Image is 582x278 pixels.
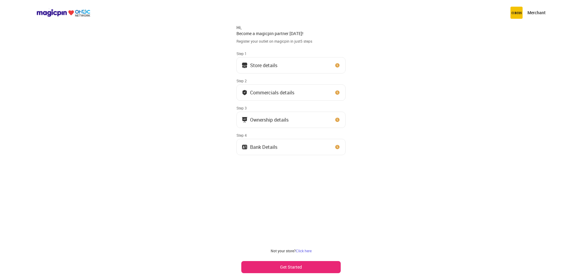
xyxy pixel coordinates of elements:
[271,248,296,253] span: Not your store?
[334,90,340,96] img: clock_icon_new.67dbf243.svg
[242,62,248,68] img: storeIcon.9b1f7264.svg
[242,117,248,123] img: commercials_icon.983f7837.svg
[236,112,346,128] button: Ownership details
[236,133,346,138] div: Step 4
[236,57,346,74] button: Store details
[250,64,277,67] div: Store details
[527,10,546,16] p: Merchant
[236,106,346,110] div: Step 3
[236,25,346,36] div: Hi, Become a magicpin partner [DATE]!
[236,84,346,101] button: Commercials details
[242,90,248,96] img: bank_details_tick.fdc3558c.svg
[236,51,346,56] div: Step 1
[242,144,248,150] img: ownership_icon.37569ceb.svg
[250,118,289,121] div: Ownership details
[334,117,340,123] img: clock_icon_new.67dbf243.svg
[236,78,346,83] div: Step 2
[334,144,340,150] img: clock_icon_new.67dbf243.svg
[236,39,346,44] div: Register your outlet on magicpin in just 5 steps
[510,7,523,19] img: circus.b677b59b.png
[250,146,277,149] div: Bank Details
[296,248,312,253] a: Click here
[241,261,341,273] button: Get Started
[334,62,340,68] img: clock_icon_new.67dbf243.svg
[36,9,90,17] img: ondc-logo-new-small.8a59708e.svg
[250,91,294,94] div: Commercials details
[236,139,346,155] button: Bank Details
